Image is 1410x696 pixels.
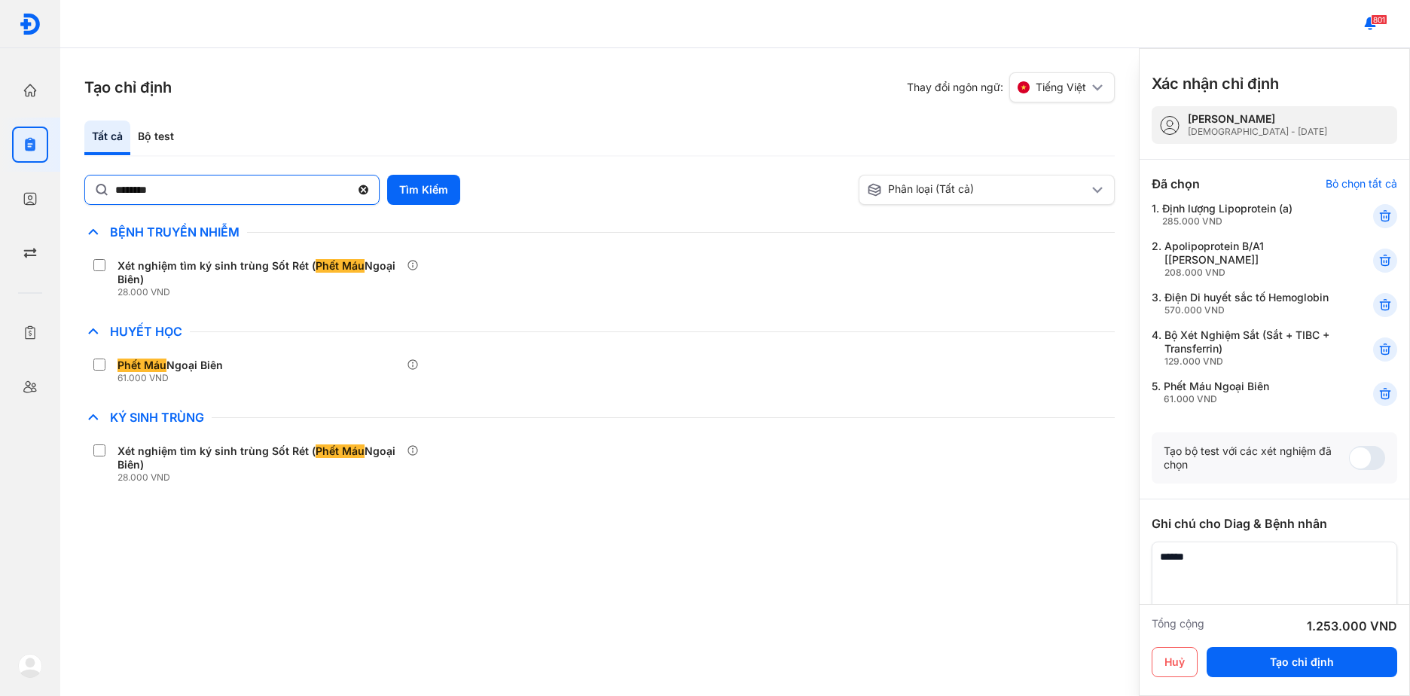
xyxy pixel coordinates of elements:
div: Bỏ chọn tất cả [1326,177,1397,191]
div: 1.253.000 VND [1307,617,1397,635]
div: Apolipoprotein B/A1 [[PERSON_NAME]] [1164,240,1336,279]
div: 208.000 VND [1164,267,1336,279]
button: Huỷ [1152,647,1198,677]
div: 61.000 VND [1164,393,1269,405]
div: 129.000 VND [1164,356,1336,368]
div: Đã chọn [1152,175,1200,193]
div: Phân loại (Tất cả) [867,182,1088,197]
span: Tiếng Việt [1036,81,1086,94]
div: 5. [1152,380,1336,405]
div: Định lượng Lipoprotein (a) [1162,202,1292,227]
span: 801 [1371,14,1387,25]
div: 28.000 VND [117,472,407,484]
div: Bộ Xét Nghiệm Sắt (Sắt + TIBC + Transferrin) [1164,328,1336,368]
div: 3. [1152,291,1336,316]
div: 61.000 VND [117,372,229,384]
span: Phết Máu [117,359,166,372]
h3: Tạo chỉ định [84,77,172,98]
span: Ký Sinh Trùng [102,410,212,425]
img: logo [18,654,42,678]
div: Phết Máu Ngoại Biên [1164,380,1269,405]
h3: Xác nhận chỉ định [1152,73,1279,94]
img: logo [19,13,41,35]
div: Thay đổi ngôn ngữ: [907,72,1115,102]
div: Điện Di huyết sắc tố Hemoglobin [1164,291,1329,316]
div: 2. [1152,240,1336,279]
span: Huyết Học [102,324,190,339]
div: Ngoại Biên [117,359,223,372]
button: Tìm Kiếm [387,175,460,205]
div: 570.000 VND [1164,304,1329,316]
span: Bệnh Truyền Nhiễm [102,224,247,240]
div: [PERSON_NAME] [1188,112,1327,126]
div: Tổng cộng [1152,617,1204,635]
div: Ghi chú cho Diag & Bệnh nhân [1152,514,1397,533]
div: Tạo bộ test với các xét nghiệm đã chọn [1164,444,1349,472]
div: 28.000 VND [117,286,407,298]
div: Tất cả [84,121,130,155]
span: Phết Máu [316,259,365,273]
div: 1. [1152,202,1336,227]
div: [DEMOGRAPHIC_DATA] - [DATE] [1188,126,1327,138]
span: Phết Máu [316,444,365,458]
div: Xét nghiệm tìm ký sinh trùng Sốt Rét ( Ngoại Biên) [117,259,401,286]
div: Bộ test [130,121,182,155]
div: 4. [1152,328,1336,368]
div: Xét nghiệm tìm ký sinh trùng Sốt Rét ( Ngoại Biên) [117,444,401,472]
button: Tạo chỉ định [1207,647,1397,677]
div: 285.000 VND [1162,215,1292,227]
